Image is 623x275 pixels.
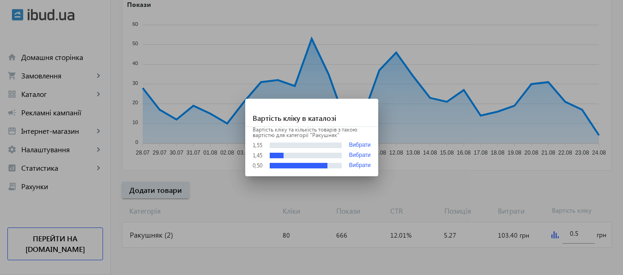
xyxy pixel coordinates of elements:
[245,99,378,127] h1: Вартість кліку в каталозі
[349,162,371,169] button: Вибрати
[253,127,371,138] p: Вартість кліку та кількість товарів з такою вартістю для категорії "Ракушняк"
[253,153,262,158] div: 1,45
[349,152,371,159] button: Вибрати
[253,143,262,148] div: 1,55
[349,142,371,149] button: Вибрати
[253,163,262,168] div: 0,50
